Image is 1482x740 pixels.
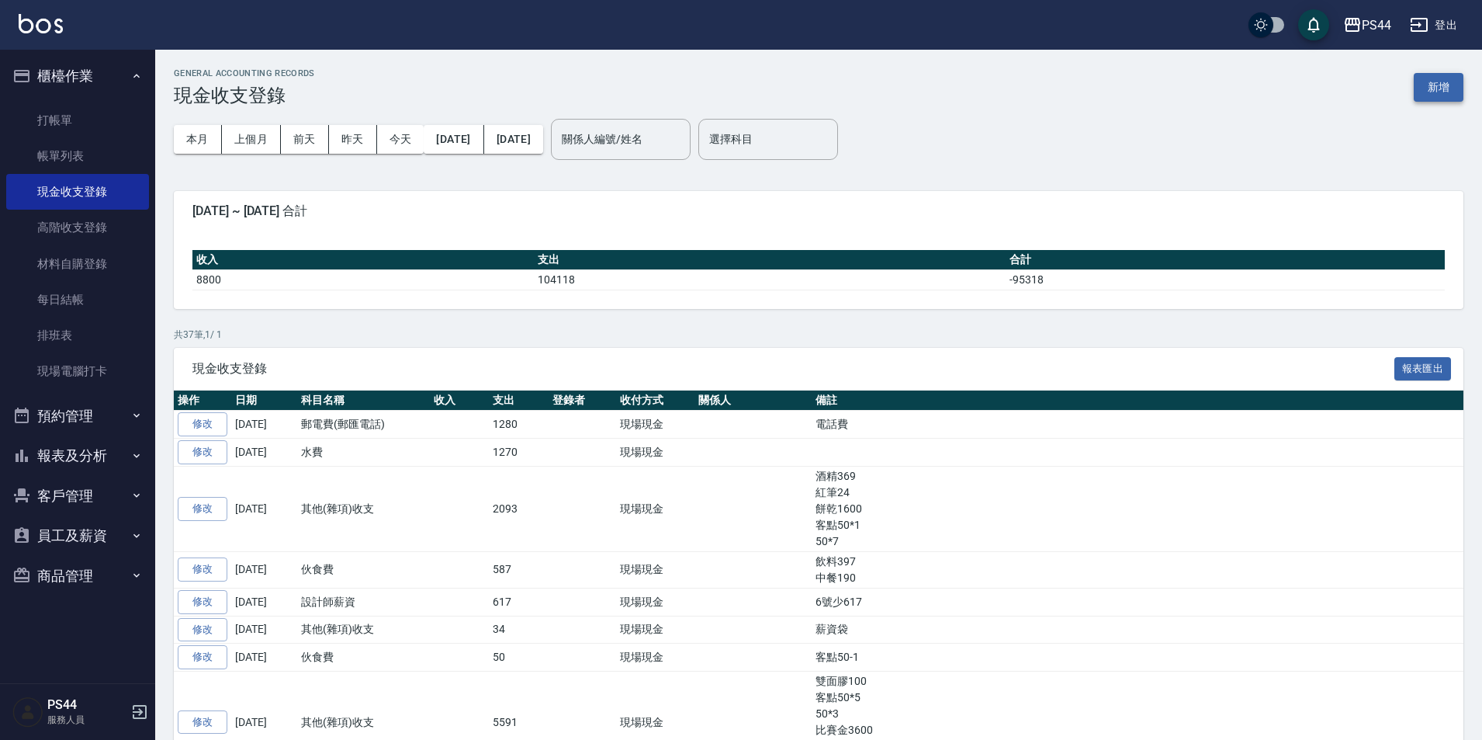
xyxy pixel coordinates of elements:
a: 報表匯出 [1394,360,1452,375]
td: 現場現金 [616,644,694,672]
td: 587 [489,551,549,588]
td: 其他(雜項)收支 [297,616,430,644]
td: 現場現金 [616,616,694,644]
button: 上個月 [222,125,281,154]
td: -95318 [1006,269,1445,290]
th: 科目名稱 [297,391,430,411]
a: 新增 [1414,79,1463,94]
td: [DATE] [231,466,297,551]
img: Logo [19,14,63,33]
td: 其他(雜項)收支 [297,466,430,551]
button: save [1298,9,1329,40]
h5: PS44 [47,697,126,713]
a: 現場電腦打卡 [6,353,149,389]
td: 50 [489,644,549,672]
td: 酒精369 紅筆24 餅乾1600 客點50*1 50*7 [812,466,1463,551]
button: 商品管理 [6,556,149,596]
td: 薪資袋 [812,616,1463,644]
a: 修改 [178,497,227,521]
button: 櫃檯作業 [6,56,149,96]
td: 8800 [192,269,534,290]
div: PS44 [1362,16,1391,35]
th: 合計 [1006,250,1445,270]
button: 登出 [1404,11,1463,40]
a: 修改 [178,710,227,735]
a: 修改 [178,558,227,582]
td: 6號少617 [812,588,1463,616]
button: [DATE] [424,125,483,154]
button: 報表及分析 [6,436,149,476]
td: 電話費 [812,411,1463,439]
a: 現金收支登錄 [6,174,149,210]
td: 水費 [297,439,430,467]
button: PS44 [1337,9,1397,41]
img: Person [12,697,43,728]
a: 修改 [178,645,227,669]
th: 收付方式 [616,391,694,411]
td: [DATE] [231,411,297,439]
button: 報表匯出 [1394,357,1452,381]
a: 高階收支登錄 [6,210,149,245]
span: [DATE] ~ [DATE] 合計 [192,203,1445,219]
th: 日期 [231,391,297,411]
a: 材料自購登錄 [6,246,149,282]
a: 修改 [178,590,227,614]
th: 關係人 [694,391,812,411]
td: 現場現金 [616,588,694,616]
th: 備註 [812,391,1463,411]
button: 客戶管理 [6,476,149,516]
span: 現金收支登錄 [192,361,1394,377]
button: 新增 [1414,73,1463,102]
th: 支出 [489,391,549,411]
td: 617 [489,588,549,616]
td: 1270 [489,439,549,467]
button: 昨天 [329,125,377,154]
a: 打帳單 [6,102,149,138]
button: 本月 [174,125,222,154]
p: 共 37 筆, 1 / 1 [174,328,1463,342]
a: 修改 [178,440,227,464]
td: 郵電費(郵匯電話) [297,411,430,439]
button: 預約管理 [6,396,149,436]
td: 34 [489,616,549,644]
td: 現場現金 [616,439,694,467]
h3: 現金收支登錄 [174,85,315,106]
td: [DATE] [231,644,297,672]
th: 收入 [192,250,534,270]
button: [DATE] [484,125,543,154]
th: 登錄者 [549,391,616,411]
td: [DATE] [231,588,297,616]
p: 服務人員 [47,713,126,727]
td: 設計師薪資 [297,588,430,616]
td: [DATE] [231,616,297,644]
td: 伙食費 [297,644,430,672]
th: 操作 [174,391,231,411]
td: 1280 [489,411,549,439]
a: 修改 [178,412,227,436]
td: 伙食費 [297,551,430,588]
button: 前天 [281,125,329,154]
td: 現場現金 [616,551,694,588]
a: 排班表 [6,318,149,353]
th: 支出 [534,250,1006,270]
td: 客點50-1 [812,644,1463,672]
a: 帳單列表 [6,138,149,174]
a: 修改 [178,618,227,642]
td: 現場現金 [616,466,694,551]
td: [DATE] [231,551,297,588]
a: 每日結帳 [6,282,149,318]
th: 收入 [430,391,490,411]
button: 今天 [377,125,424,154]
button: 員工及薪資 [6,516,149,556]
td: 飲料397 中餐190 [812,551,1463,588]
td: [DATE] [231,439,297,467]
td: 現場現金 [616,411,694,439]
td: 2093 [489,466,549,551]
h2: GENERAL ACCOUNTING RECORDS [174,68,315,78]
td: 104118 [534,269,1006,290]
